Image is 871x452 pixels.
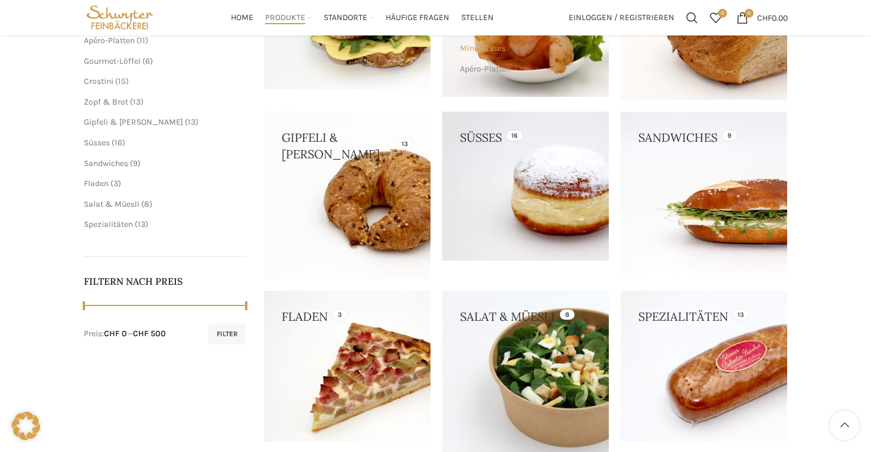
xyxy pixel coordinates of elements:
a: Stellen [461,6,494,30]
span: 0 [718,9,727,18]
span: 11 [139,35,145,45]
a: 0 [704,6,728,30]
span: CHF 500 [133,329,166,339]
a: Home [231,6,253,30]
span: 9 [133,158,138,168]
div: Meine Wunschliste [704,6,728,30]
a: Süsses [84,138,110,148]
span: Produkte [265,12,305,24]
a: Site logo [84,12,156,22]
span: Standorte [324,12,367,24]
bdi: 0.00 [757,12,788,22]
a: Sandwiches [84,158,128,168]
span: 6 [145,56,150,66]
span: Einloggen / Registrieren [569,14,674,22]
a: Scroll to top button [830,411,859,440]
span: CHF [757,12,772,22]
span: Stellen [461,12,494,24]
a: Apéro-Platten [460,59,588,79]
a: Apéro-Platten [84,35,135,45]
a: Gipfeli & [PERSON_NAME] [84,117,183,127]
span: 13 [133,97,141,107]
a: Zopf & Brot [84,97,128,107]
a: Einloggen / Registrieren [563,6,680,30]
a: Standorte [324,6,374,30]
span: 15 [118,76,126,86]
h5: Filtern nach Preis [84,275,247,288]
a: Crostini [84,76,113,86]
a: Gourmet-Löffel [84,56,141,66]
a: Suchen [680,6,704,30]
span: CHF 0 [104,329,127,339]
div: Main navigation [162,6,562,30]
button: Filter [208,323,246,344]
span: 13 [138,219,145,229]
span: Häufige Fragen [386,12,449,24]
a: Produkte [265,6,312,30]
div: Preis: — [84,328,166,340]
span: 13 [188,117,195,127]
a: Fladen [84,178,109,188]
span: Home [231,12,253,24]
span: 3 [113,178,118,188]
a: Salat & Müesli [84,199,139,209]
a: Häufige Fragen [386,6,449,30]
a: Spezialitäten [84,219,133,229]
span: 0 [745,9,753,18]
a: Mini-Süsses [460,38,588,58]
span: 16 [115,138,122,148]
span: 8 [144,199,149,209]
a: 0 CHF0.00 [730,6,794,30]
